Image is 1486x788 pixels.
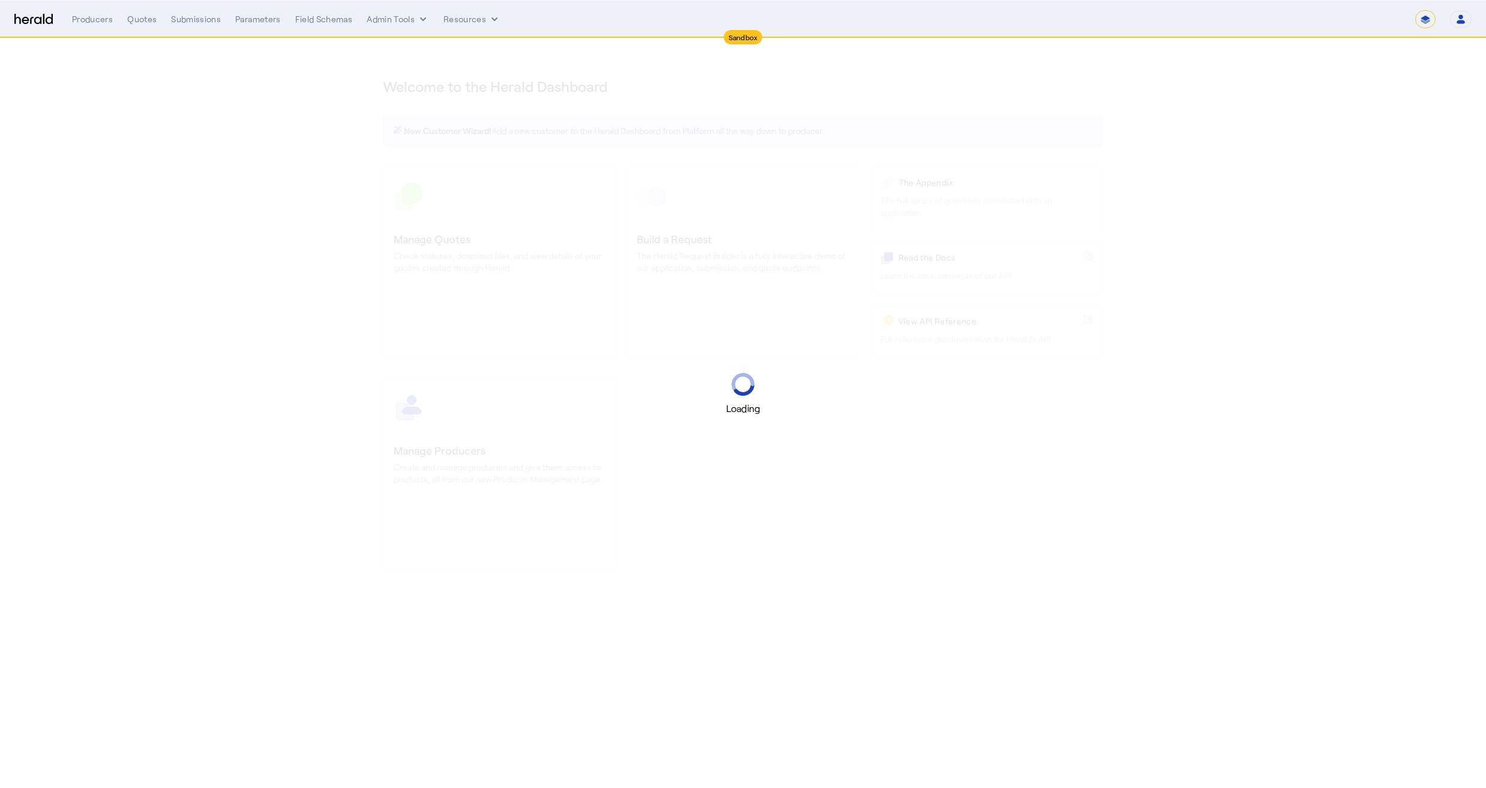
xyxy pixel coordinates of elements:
button: Resources dropdown menu [444,13,501,25]
div: Producers [72,13,113,25]
div: Sandbox [724,30,763,44]
button: internal dropdown menu [367,13,429,25]
img: Herald Logo [14,14,53,25]
div: Parameters [235,13,281,25]
div: Quotes [127,13,157,25]
div: Field Schemas [295,13,353,25]
div: Submissions [171,13,221,25]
